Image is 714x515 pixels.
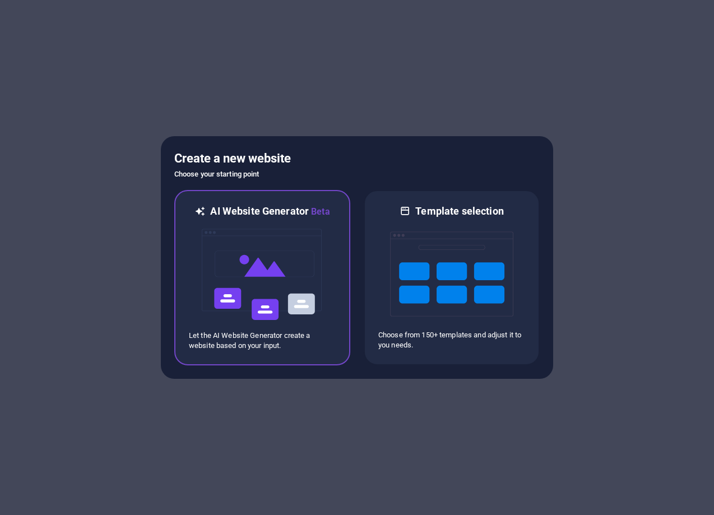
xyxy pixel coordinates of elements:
[309,206,330,217] span: Beta
[415,205,503,218] h6: Template selection
[364,190,540,365] div: Template selectionChoose from 150+ templates and adjust it to you needs.
[189,331,336,351] p: Let the AI Website Generator create a website based on your input.
[378,330,525,350] p: Choose from 150+ templates and adjust it to you needs.
[174,150,540,168] h5: Create a new website
[201,219,324,331] img: ai
[210,205,330,219] h6: AI Website Generator
[174,168,540,181] h6: Choose your starting point
[174,190,350,365] div: AI Website GeneratorBetaaiLet the AI Website Generator create a website based on your input.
